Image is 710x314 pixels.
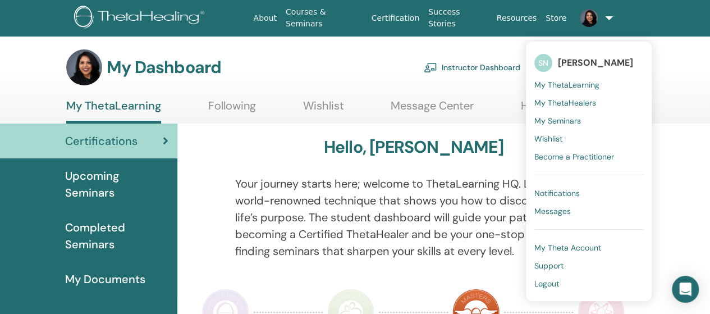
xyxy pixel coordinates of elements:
[65,167,168,201] span: Upcoming Seminars
[65,133,138,149] span: Certifications
[534,184,643,202] a: Notifications
[534,116,581,126] span: My Seminars
[74,6,208,31] img: logo.png
[235,175,592,260] p: Your journey starts here; welcome to ThetaLearning HQ. Learn the world-renowned technique that sh...
[424,2,492,34] a: Success Stories
[534,50,643,76] a: SN[PERSON_NAME]
[367,8,424,29] a: Certification
[541,8,571,29] a: Store
[534,243,601,253] span: My Theta Account
[534,54,552,72] span: SN
[492,8,542,29] a: Resources
[534,257,643,275] a: Support
[303,99,344,121] a: Wishlist
[281,2,367,34] a: Courses & Seminars
[534,76,643,94] a: My ThetaLearning
[534,279,559,289] span: Logout
[324,137,503,157] h3: Hello, [PERSON_NAME]
[424,55,520,80] a: Instructor Dashboard
[534,152,614,162] span: Become a Practitioner
[249,8,281,29] a: About
[534,239,643,257] a: My Theta Account
[66,99,161,124] a: My ThetaLearning
[534,94,643,112] a: My ThetaHealers
[391,99,474,121] a: Message Center
[534,134,562,144] span: Wishlist
[521,99,611,121] a: Help & Resources
[672,276,699,303] div: Open Intercom Messenger
[534,80,599,90] span: My ThetaLearning
[534,148,643,166] a: Become a Practitioner
[107,57,221,78] h3: My Dashboard
[558,57,633,69] span: [PERSON_NAME]
[580,9,598,27] img: default.jpg
[534,130,643,148] a: Wishlist
[65,271,145,288] span: My Documents
[66,49,102,85] img: default.jpg
[534,98,596,108] span: My ThetaHealers
[534,261,564,271] span: Support
[534,275,643,293] a: Logout
[534,188,580,198] span: Notifications
[534,202,643,220] a: Messages
[534,206,571,216] span: Messages
[65,219,168,253] span: Completed Seminars
[424,62,437,72] img: chalkboard-teacher.svg
[534,112,643,130] a: My Seminars
[208,99,256,121] a: Following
